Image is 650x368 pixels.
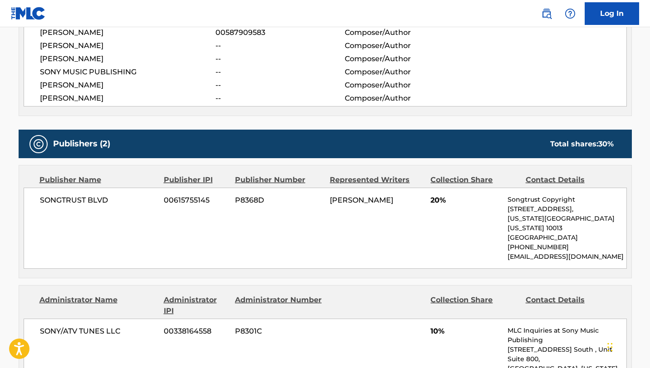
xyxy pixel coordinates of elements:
span: -- [215,93,344,104]
img: help [565,8,576,19]
div: Collection Share [430,295,518,316]
p: Songtrust Copyright [508,195,626,204]
span: 00338164558 [164,326,228,337]
span: [PERSON_NAME] [40,40,216,51]
div: Publisher Name [39,174,157,185]
span: 00615755145 [164,195,228,206]
span: 10% [430,326,501,337]
img: MLC Logo [11,7,46,20]
span: 20% [430,195,501,206]
div: Administrator Name [39,295,157,316]
div: Contact Details [526,174,614,185]
div: Drag [607,334,613,361]
span: Composer/Author [345,67,462,77]
a: Log In [585,2,639,25]
span: Composer/Author [345,53,462,64]
img: Publishers [33,139,44,150]
p: [US_STATE][GEOGRAPHIC_DATA][US_STATE] 10013 [508,214,626,233]
span: 30 % [598,140,614,148]
span: 00587909583 [215,27,344,38]
div: Collection Share [430,174,518,185]
iframe: Chat Widget [605,324,650,368]
span: -- [215,67,344,77]
div: Administrator IPI [164,295,228,316]
span: SONY MUSIC PUBLISHING [40,67,216,77]
span: [PERSON_NAME] [40,27,216,38]
h5: Publishers (2) [53,139,110,149]
span: Composer/Author [345,93,462,104]
span: -- [215,80,344,91]
span: SONGTRUST BLVD [40,195,157,206]
span: Composer/Author [345,40,462,51]
span: [PERSON_NAME] [40,93,216,104]
span: [PERSON_NAME] [40,80,216,91]
a: Public Search [538,5,556,23]
p: [GEOGRAPHIC_DATA] [508,233,626,242]
p: [STREET_ADDRESS] South , Unit Suite 800, [508,345,626,364]
span: Composer/Author [345,80,462,91]
span: Composer/Author [345,27,462,38]
div: Publisher Number [235,174,323,185]
span: -- [215,53,344,64]
div: Administrator Number [235,295,323,316]
p: [EMAIL_ADDRESS][DOMAIN_NAME] [508,252,626,261]
div: Help [561,5,579,23]
p: MLC Inquiries at Sony Music Publishing [508,326,626,345]
span: [PERSON_NAME] [40,53,216,64]
span: SONY/ATV TUNES LLC [40,326,157,337]
span: -- [215,40,344,51]
div: Represented Writers [330,174,424,185]
div: Publisher IPI [164,174,228,185]
p: [PHONE_NUMBER] [508,242,626,252]
div: Contact Details [526,295,614,316]
p: [STREET_ADDRESS], [508,204,626,214]
span: P8301C [235,326,323,337]
img: search [541,8,552,19]
span: P8368D [235,195,323,206]
span: [PERSON_NAME] [330,196,393,204]
div: Total shares: [550,139,614,150]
